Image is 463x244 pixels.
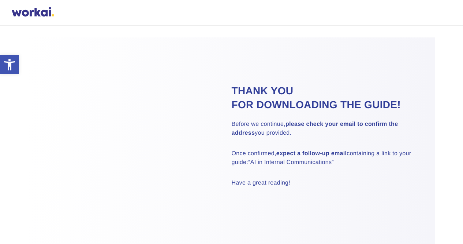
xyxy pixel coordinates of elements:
[232,121,398,136] strong: please check your email to confirm the address
[248,159,334,165] em: “AI in Internal Communications”
[276,150,347,157] strong: expect a follow-up email
[232,149,417,167] p: Once confirmed, containing a link to your guide:
[232,179,417,187] p: Have a great reading!
[232,84,417,112] h2: Thank you for downloading the guide!
[232,120,417,138] p: Before we continue, you provided.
